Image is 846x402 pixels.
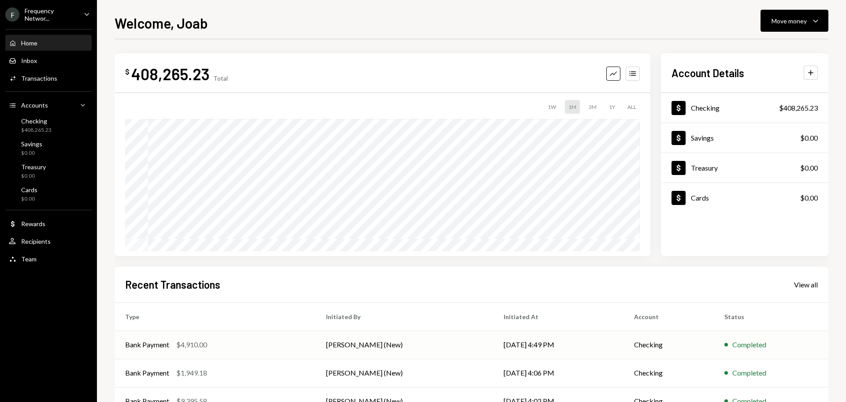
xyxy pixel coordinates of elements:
[21,172,46,180] div: $0.00
[315,359,493,387] td: [PERSON_NAME] (New)
[800,193,818,203] div: $0.00
[315,302,493,331] th: Initiated By
[5,7,19,22] div: F
[21,117,52,125] div: Checking
[21,57,37,64] div: Inbox
[21,127,52,134] div: $408,265.23
[761,10,828,32] button: Move money
[661,93,828,123] a: Checking$408,265.23
[21,140,42,148] div: Savings
[493,331,623,359] td: [DATE] 4:49 PM
[21,255,37,263] div: Team
[800,133,818,143] div: $0.00
[21,74,57,82] div: Transactions
[176,339,207,350] div: $4,910.00
[794,279,818,289] a: View all
[5,52,92,68] a: Inbox
[21,163,46,171] div: Treasury
[125,277,220,292] h2: Recent Transactions
[691,164,718,172] div: Treasury
[176,368,207,378] div: $1,949.18
[5,115,92,136] a: Checking$408,265.23
[125,368,169,378] div: Bank Payment
[131,64,210,84] div: 408,265.23
[779,103,818,113] div: $408,265.23
[672,66,744,80] h2: Account Details
[21,39,37,47] div: Home
[585,100,600,114] div: 3M
[544,100,560,114] div: 1W
[5,35,92,51] a: Home
[21,101,48,109] div: Accounts
[315,331,493,359] td: [PERSON_NAME] (New)
[565,100,580,114] div: 1M
[5,233,92,249] a: Recipients
[493,359,623,387] td: [DATE] 4:06 PM
[691,104,720,112] div: Checking
[624,100,640,114] div: ALL
[125,67,130,76] div: $
[21,238,51,245] div: Recipients
[5,97,92,113] a: Accounts
[661,153,828,182] a: Treasury$0.00
[714,302,828,331] th: Status
[800,163,818,173] div: $0.00
[493,302,623,331] th: Initiated At
[115,302,315,331] th: Type
[5,138,92,159] a: Savings$0.00
[5,251,92,267] a: Team
[115,14,208,32] h1: Welcome, Joab
[794,280,818,289] div: View all
[691,194,709,202] div: Cards
[623,302,714,331] th: Account
[21,220,45,227] div: Rewards
[25,7,77,22] div: Frequency Networ...
[691,134,714,142] div: Savings
[125,339,169,350] div: Bank Payment
[5,160,92,182] a: Treasury$0.00
[5,216,92,231] a: Rewards
[21,186,37,194] div: Cards
[21,195,37,203] div: $0.00
[5,183,92,205] a: Cards$0.00
[661,183,828,212] a: Cards$0.00
[732,368,766,378] div: Completed
[213,74,228,82] div: Total
[623,359,714,387] td: Checking
[772,16,807,26] div: Move money
[21,149,42,157] div: $0.00
[605,100,619,114] div: 1Y
[732,339,766,350] div: Completed
[5,70,92,86] a: Transactions
[661,123,828,153] a: Savings$0.00
[623,331,714,359] td: Checking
